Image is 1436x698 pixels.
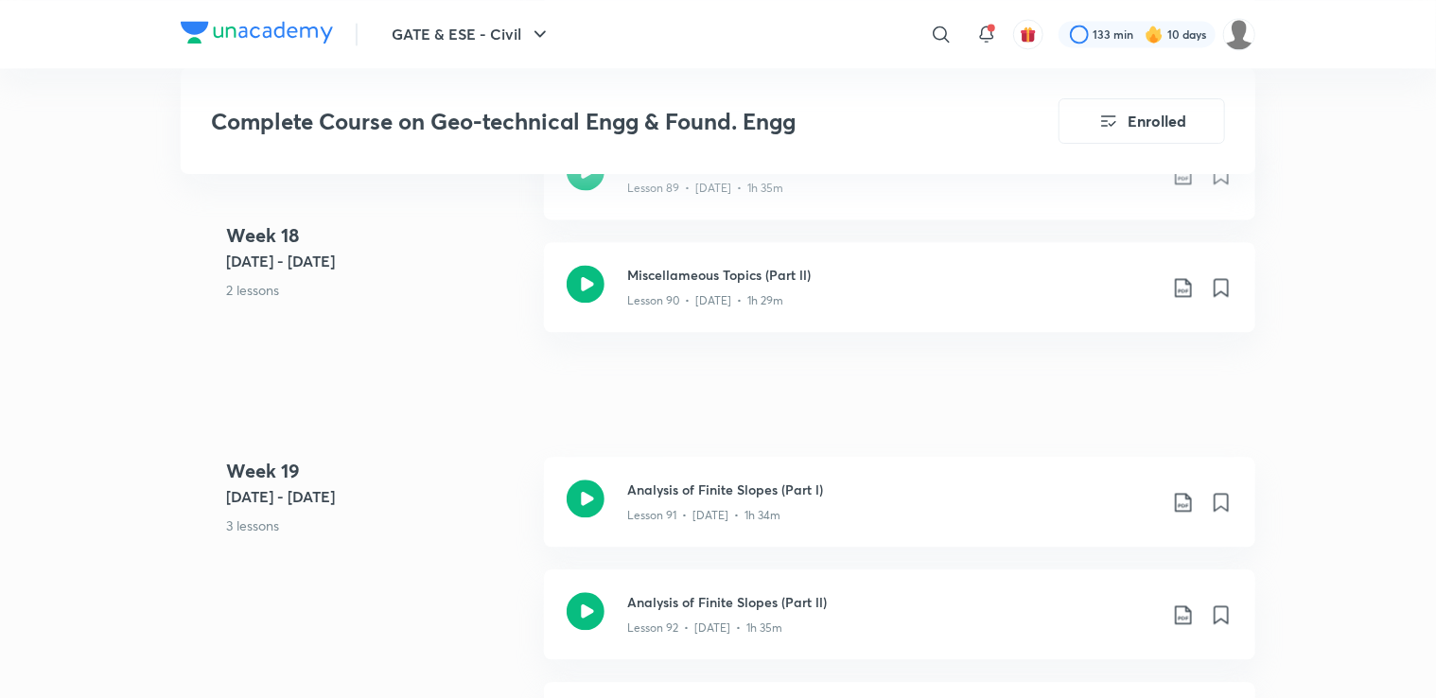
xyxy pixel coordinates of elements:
[226,281,529,301] p: 2 lessons
[544,569,1255,682] a: Analysis of Finite Slopes (Part ll)Lesson 92 • [DATE] • 1h 35m
[627,180,783,197] p: Lesson 89 • [DATE] • 1h 35m
[627,265,1157,285] h3: Miscellameous Topics (Part ll)
[627,480,1157,499] h3: Analysis of Finite Slopes (Part l)
[1013,19,1043,49] button: avatar
[544,457,1255,569] a: Analysis of Finite Slopes (Part l)Lesson 91 • [DATE] • 1h 34m
[226,251,529,273] h5: [DATE] - [DATE]
[226,515,529,535] p: 3 lessons
[181,21,333,48] a: Company Logo
[627,507,780,524] p: Lesson 91 • [DATE] • 1h 34m
[627,592,1157,612] h3: Analysis of Finite Slopes (Part ll)
[627,619,782,637] p: Lesson 92 • [DATE] • 1h 35m
[1145,25,1164,44] img: streak
[1059,98,1225,144] button: Enrolled
[226,457,529,485] h4: Week 19
[226,222,529,251] h4: Week 18
[211,108,952,135] h3: Complete Course on Geo-technical Engg & Found. Engg
[544,130,1255,242] a: PYQ QuestionsLesson 89 • [DATE] • 1h 35m
[181,21,333,44] img: Company Logo
[226,485,529,508] h5: [DATE] - [DATE]
[544,242,1255,355] a: Miscellameous Topics (Part ll)Lesson 90 • [DATE] • 1h 29m
[380,15,563,53] button: GATE & ESE - Civil
[1223,18,1255,50] img: Anjali kumari
[627,292,783,309] p: Lesson 90 • [DATE] • 1h 29m
[1020,26,1037,43] img: avatar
